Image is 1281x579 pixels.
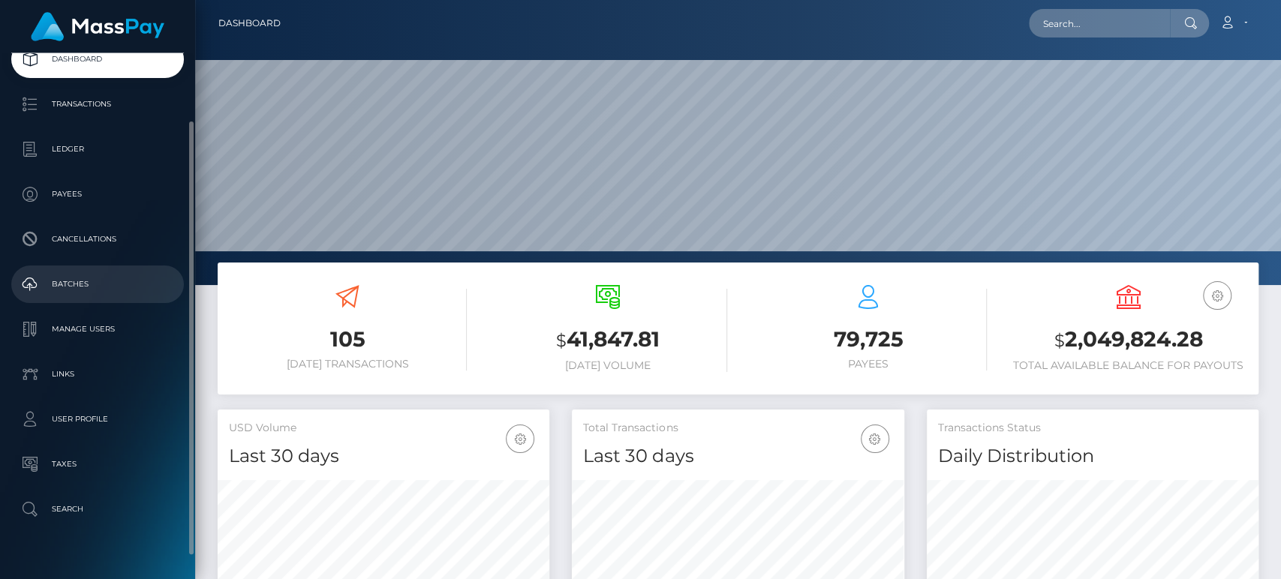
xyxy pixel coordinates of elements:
h4: Last 30 days [583,443,892,469]
p: Batches [17,273,178,295]
h6: Total Available Balance for Payouts [1009,359,1247,372]
p: User Profile [17,408,178,430]
p: Transactions [17,93,178,115]
p: Search [17,498,178,520]
h6: [DATE] Transactions [229,358,467,370]
h3: 2,049,824.28 [1009,325,1247,355]
p: Cancellations [17,228,178,250]
a: Transactions [11,85,184,123]
a: Cancellations [11,220,184,258]
input: Search... [1029,9,1170,37]
p: Dashboard [17,48,178,70]
h5: Transactions Status [938,421,1247,436]
p: Manage Users [17,318,178,340]
img: MassPay Logo [31,12,164,41]
p: Taxes [17,453,178,475]
small: $ [1054,330,1065,351]
p: Ledger [17,138,178,160]
a: Links [11,355,184,393]
h3: 105 [229,325,467,354]
h4: Daily Distribution [938,443,1247,469]
p: Links [17,363,178,385]
a: User Profile [11,400,184,438]
h5: USD Volume [229,421,538,436]
a: Ledger [11,130,184,168]
p: Payees [17,183,178,205]
a: Dashboard [11,40,184,78]
a: Batches [11,265,184,303]
h6: [DATE] Volume [489,359,727,372]
h3: 79,725 [750,325,988,354]
h3: 41,847.81 [489,325,727,355]
a: Taxes [11,445,184,483]
h5: Total Transactions [583,421,892,436]
a: Payees [11,175,184,213]
small: $ [556,330,567,351]
a: Search [11,490,184,528]
h6: Payees [750,358,988,370]
a: Dashboard [218,7,281,39]
a: Manage Users [11,310,184,348]
h4: Last 30 days [229,443,538,469]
